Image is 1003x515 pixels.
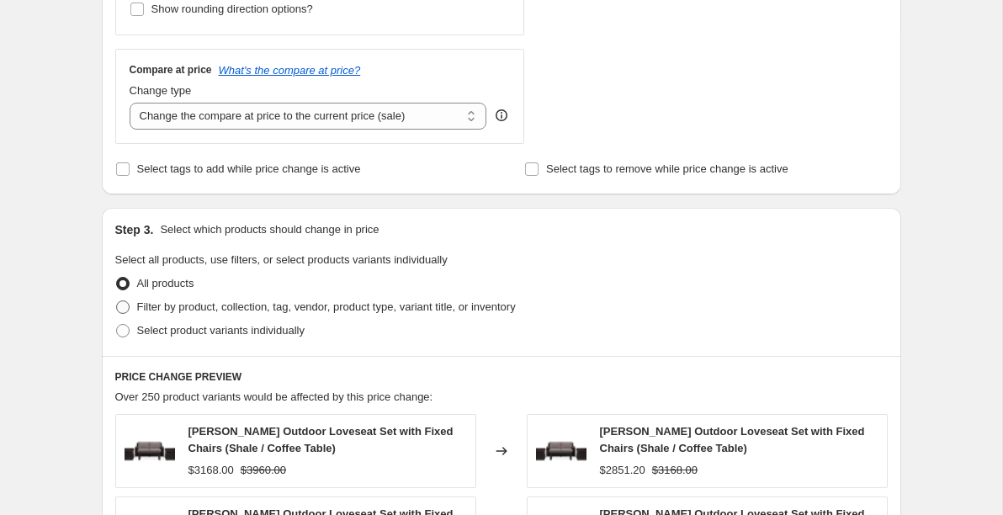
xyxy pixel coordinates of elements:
span: [PERSON_NAME] Outdoor Loveseat Set with Fixed Chairs (Shale / Coffee Table) [188,425,454,454]
img: LANGDON_LOVESEAT_SET_WITH_FIXED_CHAIRS-1_80x.png [536,426,586,476]
div: $3168.00 [188,462,234,479]
p: Select which products should change in price [160,221,379,238]
img: LANGDON_LOVESEAT_SET_WITH_FIXED_CHAIRS-1_80x.png [125,426,175,476]
span: Show rounding direction options? [151,3,313,15]
span: Over 250 product variants would be affected by this price change: [115,390,433,403]
h6: PRICE CHANGE PREVIEW [115,370,888,384]
div: $2851.20 [600,462,645,479]
span: Change type [130,84,192,97]
span: All products [137,277,194,289]
span: Select all products, use filters, or select products variants individually [115,253,448,266]
span: [PERSON_NAME] Outdoor Loveseat Set with Fixed Chairs (Shale / Coffee Table) [600,425,865,454]
button: What's the compare at price? [219,64,361,77]
h3: Compare at price [130,63,212,77]
strike: $3168.00 [652,462,698,479]
strike: $3960.00 [241,462,286,479]
span: Select tags to add while price change is active [137,162,361,175]
div: help [493,107,510,124]
span: Select tags to remove while price change is active [546,162,788,175]
h2: Step 3. [115,221,154,238]
span: Select product variants individually [137,324,305,337]
span: Filter by product, collection, tag, vendor, product type, variant title, or inventory [137,300,516,313]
